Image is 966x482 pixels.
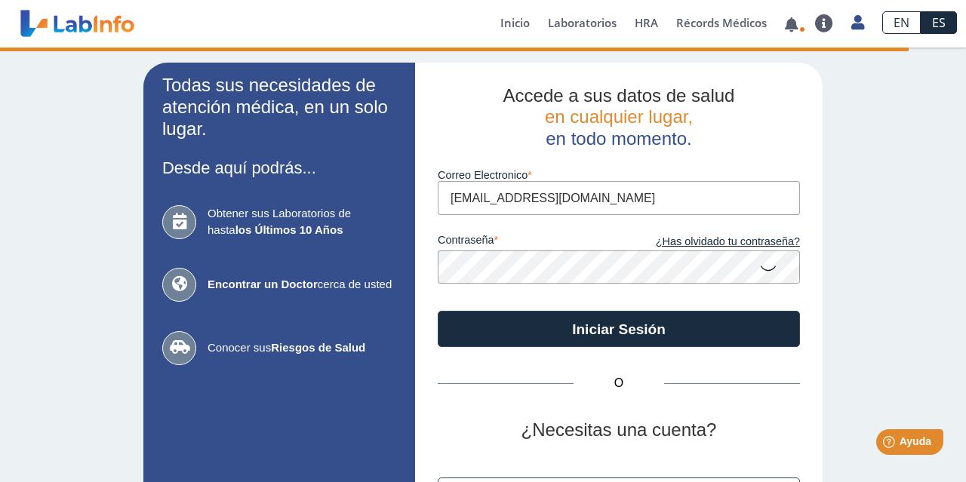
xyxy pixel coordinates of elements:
iframe: Help widget launcher [832,423,949,465]
label: contraseña [438,234,619,250]
h2: ¿Necesitas una cuenta? [438,419,800,441]
a: ES [921,11,957,34]
span: en todo momento. [546,128,691,149]
a: ¿Has olvidado tu contraseña? [619,234,800,250]
h3: Desde aquí podrás... [162,158,396,177]
h2: Todas sus necesidades de atención médica, en un solo lugar. [162,75,396,140]
span: HRA [635,15,658,30]
span: Accede a sus datos de salud [503,85,735,106]
b: Encontrar un Doctor [208,278,318,290]
span: cerca de usted [208,276,396,293]
span: en cualquier lugar, [545,106,693,127]
span: Obtener sus Laboratorios de hasta [208,205,396,239]
b: los Últimos 10 Años [235,223,343,236]
b: Riesgos de Salud [271,341,365,354]
span: Conocer sus [208,339,396,357]
label: Correo Electronico [438,169,800,181]
a: EN [882,11,921,34]
button: Iniciar Sesión [438,311,800,347]
span: O [574,374,664,392]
